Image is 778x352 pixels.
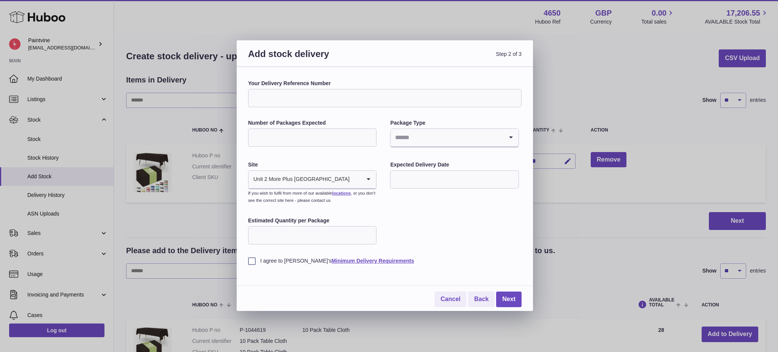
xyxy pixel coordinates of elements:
[468,292,495,307] a: Back
[248,161,376,168] label: Site
[248,171,376,189] div: Search for option
[248,217,376,224] label: Estimated Quantity per Package
[385,48,522,69] span: Step 2 of 3
[332,191,351,195] a: locations
[350,171,361,188] input: Search for option
[248,80,522,87] label: Your Delivery Reference Number
[390,161,519,168] label: Expected Delivery Date
[248,48,385,69] h3: Add stock delivery
[435,292,466,307] a: Cancel
[390,119,519,127] label: Package Type
[332,258,414,264] a: Minimum Delivery Requirements
[248,171,350,188] span: Unit 2 More Plus [GEOGRAPHIC_DATA]
[248,257,522,265] label: I agree to [PERSON_NAME]'s
[496,292,522,307] a: Next
[391,129,503,146] input: Search for option
[391,129,518,147] div: Search for option
[248,191,375,203] small: If you wish to fulfil from more of our available , or you don’t see the correct site here - pleas...
[248,119,376,127] label: Number of Packages Expected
